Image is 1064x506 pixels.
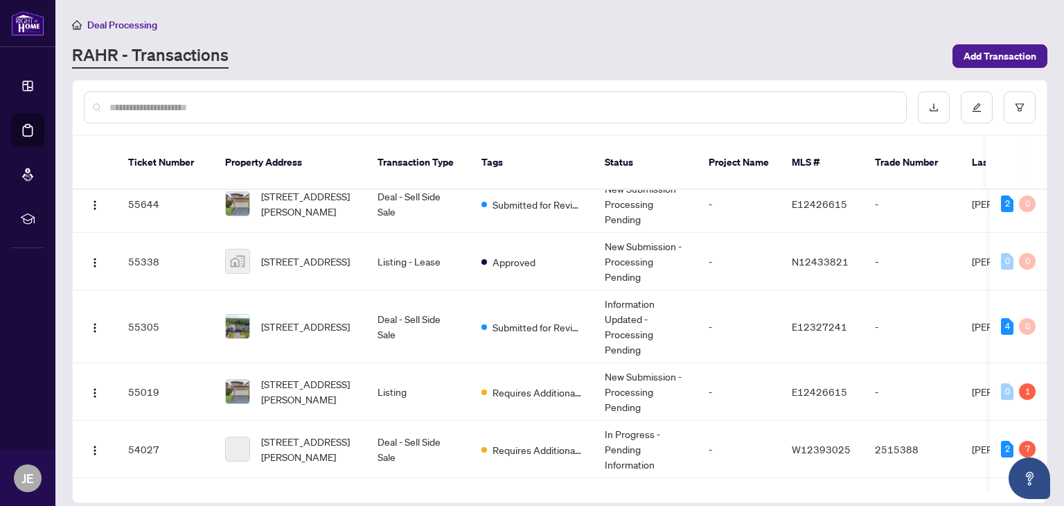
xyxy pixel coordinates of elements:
[493,385,583,400] span: Requires Additional Docs
[1009,457,1050,499] button: Open asap
[594,421,698,478] td: In Progress - Pending Information
[87,19,157,31] span: Deal Processing
[261,376,355,407] span: [STREET_ADDRESS][PERSON_NAME]
[89,322,100,333] img: Logo
[1019,253,1036,270] div: 0
[366,175,470,233] td: Deal - Sell Side Sale
[698,290,781,363] td: -
[226,250,249,273] img: thumbnail-img
[1019,318,1036,335] div: 0
[261,319,350,334] span: [STREET_ADDRESS]
[117,233,214,290] td: 55338
[792,320,847,333] span: E12327241
[117,175,214,233] td: 55644
[493,197,583,212] span: Submitted for Review
[89,445,100,456] img: Logo
[89,200,100,211] img: Logo
[1019,441,1036,457] div: 7
[226,380,249,403] img: thumbnail-img
[117,421,214,478] td: 54027
[781,136,864,190] th: MLS #
[21,469,34,488] span: JE
[1001,195,1013,212] div: 2
[84,315,106,338] button: Logo
[594,175,698,233] td: New Submission - Processing Pending
[261,189,355,219] span: [STREET_ADDRESS][PERSON_NAME]
[1001,318,1013,335] div: 4
[961,91,993,123] button: edit
[918,91,950,123] button: download
[594,233,698,290] td: New Submission - Processing Pending
[1001,441,1013,457] div: 2
[1019,383,1036,400] div: 1
[84,250,106,272] button: Logo
[84,438,106,460] button: Logo
[1001,253,1013,270] div: 0
[864,290,961,363] td: -
[470,136,594,190] th: Tags
[493,442,583,457] span: Requires Additional Docs
[366,363,470,421] td: Listing
[698,363,781,421] td: -
[226,192,249,216] img: thumbnail-img
[366,233,470,290] td: Listing - Lease
[366,421,470,478] td: Deal - Sell Side Sale
[72,44,229,69] a: RAHR - Transactions
[698,175,781,233] td: -
[698,421,781,478] td: -
[864,136,961,190] th: Trade Number
[864,175,961,233] td: -
[84,381,106,403] button: Logo
[261,254,350,269] span: [STREET_ADDRESS]
[698,136,781,190] th: Project Name
[864,233,961,290] td: -
[89,257,100,268] img: Logo
[261,434,355,464] span: [STREET_ADDRESS][PERSON_NAME]
[1001,383,1013,400] div: 0
[929,103,939,112] span: download
[366,290,470,363] td: Deal - Sell Side Sale
[864,363,961,421] td: -
[792,443,851,455] span: W12393025
[594,290,698,363] td: Information Updated - Processing Pending
[84,193,106,215] button: Logo
[493,320,583,335] span: Submitted for Review
[117,363,214,421] td: 55019
[117,136,214,190] th: Ticket Number
[698,233,781,290] td: -
[952,44,1047,68] button: Add Transaction
[972,103,982,112] span: edit
[594,136,698,190] th: Status
[1004,91,1036,123] button: filter
[792,198,847,210] span: E12426615
[226,315,249,338] img: thumbnail-img
[964,45,1036,67] span: Add Transaction
[11,10,44,36] img: logo
[864,421,961,478] td: 2515388
[1019,195,1036,212] div: 0
[89,387,100,399] img: Logo
[72,20,82,30] span: home
[214,136,366,190] th: Property Address
[594,363,698,421] td: New Submission - Processing Pending
[493,254,535,270] span: Approved
[117,290,214,363] td: 55305
[792,385,847,398] span: E12426615
[1015,103,1025,112] span: filter
[792,255,849,268] span: N12433821
[366,136,470,190] th: Transaction Type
